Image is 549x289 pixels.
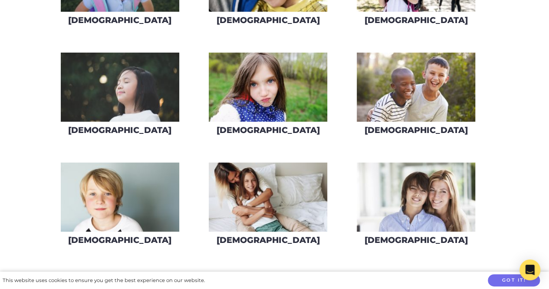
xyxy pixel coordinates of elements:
img: iStock-171325074_super-275x160.jpg [61,163,179,232]
img: AdobeStock_108431448-275x160.jpeg [209,163,327,232]
h3: [DEMOGRAPHIC_DATA] [365,235,468,245]
a: [DEMOGRAPHIC_DATA] [356,52,476,141]
img: AdobeStock_82967539-275x160.jpeg [209,53,327,122]
h3: [DEMOGRAPHIC_DATA] [217,125,320,135]
a: [DEMOGRAPHIC_DATA] [60,162,180,251]
h3: [DEMOGRAPHIC_DATA] [365,125,468,135]
div: This website uses cookies to ensure you get the best experience on our website. [3,276,205,285]
h3: [DEMOGRAPHIC_DATA] [68,15,171,25]
h3: [DEMOGRAPHIC_DATA] [217,15,320,25]
img: iStock-829618546-275x160.jpg [357,53,475,122]
h3: [DEMOGRAPHIC_DATA] [365,15,468,25]
a: [DEMOGRAPHIC_DATA] [208,52,328,141]
a: [DEMOGRAPHIC_DATA] [356,162,476,251]
a: [DEMOGRAPHIC_DATA] [208,162,328,251]
h3: [DEMOGRAPHIC_DATA] [68,235,171,245]
a: [DEMOGRAPHIC_DATA] [60,52,180,141]
img: AdobeStock_78910312-275x160.jpeg [357,163,475,232]
div: Open Intercom Messenger [519,259,540,280]
h3: [DEMOGRAPHIC_DATA] [68,125,171,135]
img: AdobeStock_138938553-275x160.jpeg [61,53,179,122]
h3: [DEMOGRAPHIC_DATA] [217,235,320,245]
button: Got it! [488,274,540,287]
